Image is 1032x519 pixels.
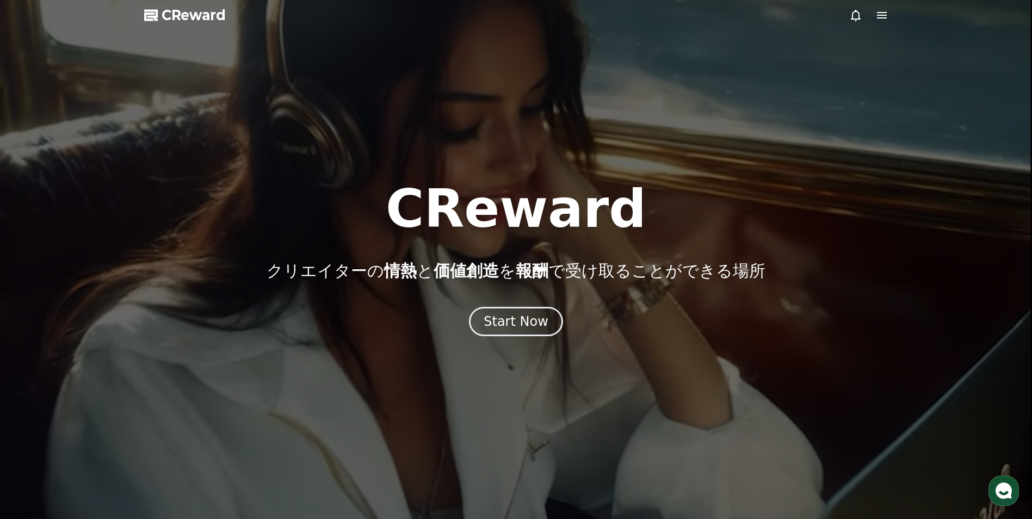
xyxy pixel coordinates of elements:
[161,361,188,370] span: Settings
[384,261,417,280] span: 情熱
[162,7,226,24] span: CReward
[516,261,548,280] span: 報酬
[267,261,765,281] p: クリエイターの と を で受け取ることができる場所
[386,183,646,235] h1: CReward
[484,313,548,330] div: Start Now
[28,361,47,370] span: Home
[3,345,72,372] a: Home
[140,345,209,372] a: Settings
[72,345,140,372] a: Messages
[434,261,499,280] span: 価値創造
[469,318,563,328] a: Start Now
[90,362,122,370] span: Messages
[144,7,226,24] a: CReward
[469,307,563,336] button: Start Now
